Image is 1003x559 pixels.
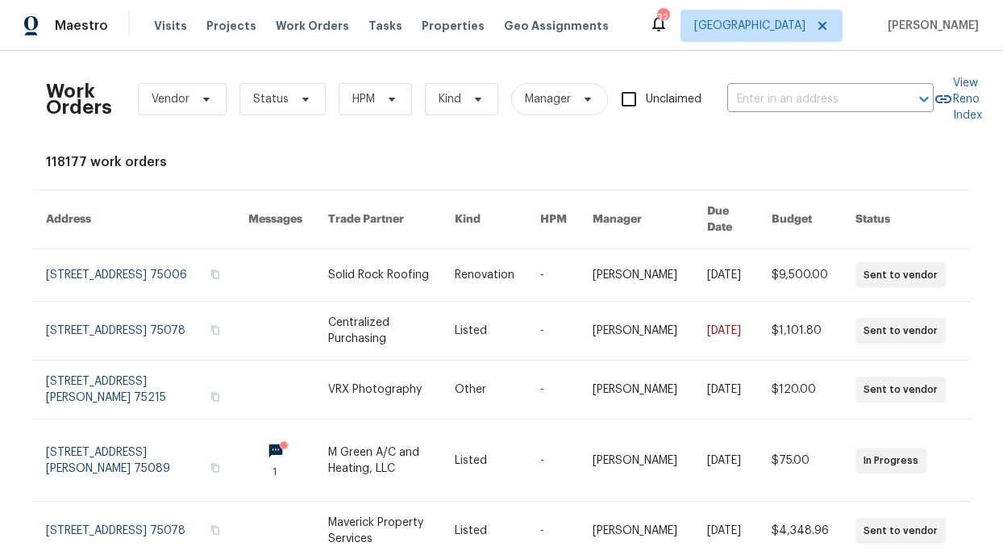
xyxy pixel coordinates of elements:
th: HPM [527,190,580,249]
td: - [527,419,580,502]
button: Copy Address [208,390,223,404]
th: Trade Partner [315,190,442,249]
td: Renovation [442,249,527,302]
button: Copy Address [208,323,223,337]
button: Copy Address [208,461,223,475]
button: Copy Address [208,267,223,282]
td: - [527,361,580,419]
td: Centralized Purchasing [315,302,442,361]
button: Open [913,88,935,111]
span: Status [253,91,289,107]
div: 32 [657,10,668,26]
span: Properties [422,18,485,34]
th: Address [33,190,235,249]
td: - [527,302,580,361]
span: HPM [352,91,375,107]
td: - [527,249,580,302]
th: Messages [235,190,315,249]
span: Work Orders [276,18,349,34]
span: Maestro [55,18,108,34]
td: Listed [442,419,527,502]
a: View Reno Index [934,75,982,123]
td: [PERSON_NAME] [580,249,693,302]
span: Geo Assignments [504,18,609,34]
span: [GEOGRAPHIC_DATA] [694,18,805,34]
span: Manager [525,91,571,107]
th: Manager [580,190,693,249]
span: Projects [206,18,256,34]
td: VRX Photography [315,361,442,419]
th: Due Date [694,190,759,249]
td: Other [442,361,527,419]
span: Unclaimed [646,91,701,108]
td: [PERSON_NAME] [580,361,693,419]
th: Kind [442,190,527,249]
input: Enter in an address [727,87,889,112]
td: [PERSON_NAME] [580,419,693,502]
td: Solid Rock Roofing [315,249,442,302]
span: Kind [439,91,461,107]
td: [PERSON_NAME] [580,302,693,361]
span: Vendor [152,91,189,107]
button: Copy Address [208,523,223,537]
span: [PERSON_NAME] [881,18,979,34]
th: Budget [759,190,843,249]
h2: Work Orders [46,83,112,115]
td: Listed [442,302,527,361]
div: 118177 work orders [46,154,957,170]
span: Tasks [368,20,402,31]
td: M Green A/C and Heating, LLC [315,419,442,502]
th: Status [843,190,970,249]
span: Visits [154,18,187,34]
